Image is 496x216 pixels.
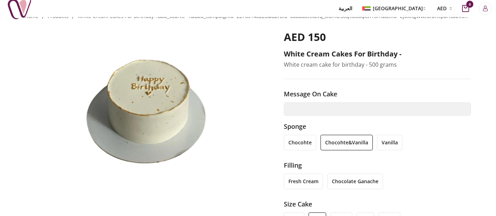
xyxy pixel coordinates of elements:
button: cart-button [462,5,469,12]
span: 0 [466,1,473,8]
li: chocohte [284,135,316,150]
span: العربية [339,5,352,12]
h3: Message on cake [284,89,471,99]
button: Login [479,2,492,15]
li: chocolate ganache [327,174,383,189]
span: AED [437,5,447,12]
button: AED [433,5,455,12]
h2: White cream cakes for birthday - [284,49,471,59]
h3: Size cake [284,199,471,209]
li: chocohte&vanilla [321,135,373,150]
h3: Sponge [284,121,471,131]
h3: filling [284,160,471,170]
img: White cream cakes for birthday - [25,31,264,181]
li: fresh cream [284,174,323,189]
span: [GEOGRAPHIC_DATA] [373,5,423,12]
span: AED 150 [284,30,326,44]
p: White cream cake for birthday - 500 grams [284,60,471,69]
button: [GEOGRAPHIC_DATA] [361,5,429,12]
img: Arabic_dztd3n.png [362,6,371,11]
li: vanilla [377,135,402,150]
